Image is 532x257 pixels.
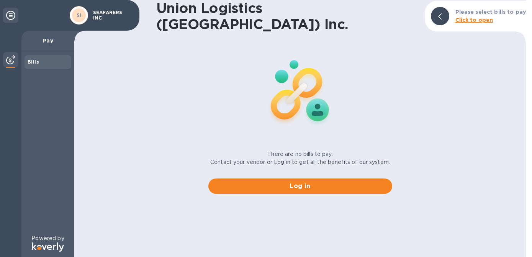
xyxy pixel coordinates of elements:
[210,150,390,166] p: There are no bills to pay. Contact your vendor or Log in to get all the benefits of our system.
[32,242,64,252] img: Logo
[208,178,392,194] button: Log in
[214,182,386,191] span: Log in
[455,17,493,23] b: Click to open
[77,12,82,18] b: SI
[28,59,39,65] b: Bills
[31,234,64,242] p: Powered by
[28,37,68,44] p: Pay
[455,9,526,15] b: Please select bills to pay
[93,10,131,21] p: SEAFARERS INC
